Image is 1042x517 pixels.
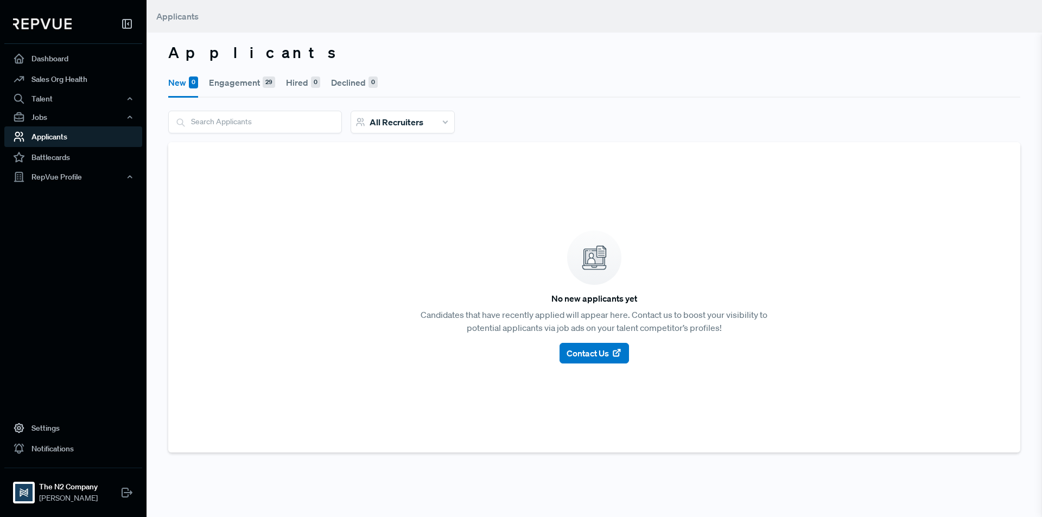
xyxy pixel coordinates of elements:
a: Dashboard [4,48,142,69]
h3: Applicants [168,43,1020,62]
img: The N2 Company [15,484,33,501]
div: 0 [189,76,198,88]
a: Applicants [4,126,142,147]
span: Contact Us [567,347,609,360]
h6: No new applicants yet [551,293,637,304]
a: Battlecards [4,147,142,168]
button: Engagement29 [209,67,275,98]
button: Talent [4,90,142,108]
button: Declined0 [331,67,378,98]
p: Candidates that have recently applied will appear here. Contact us to boost your visibility to po... [409,308,780,334]
button: RepVue Profile [4,168,142,186]
a: Settings [4,418,142,438]
a: The N2 CompanyThe N2 Company[PERSON_NAME] [4,468,142,508]
button: Contact Us [560,343,629,363]
img: RepVue [13,18,72,29]
button: Jobs [4,108,142,126]
a: Sales Org Health [4,69,142,90]
div: 29 [263,76,275,88]
span: All Recruiters [370,117,423,127]
span: Applicants [156,11,199,22]
button: New0 [168,67,198,98]
strong: The N2 Company [39,481,98,493]
div: 0 [368,76,378,88]
a: Notifications [4,438,142,459]
input: Search Applicants [169,111,341,132]
div: 0 [311,76,320,88]
span: [PERSON_NAME] [39,493,98,504]
button: Hired0 [286,67,320,98]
